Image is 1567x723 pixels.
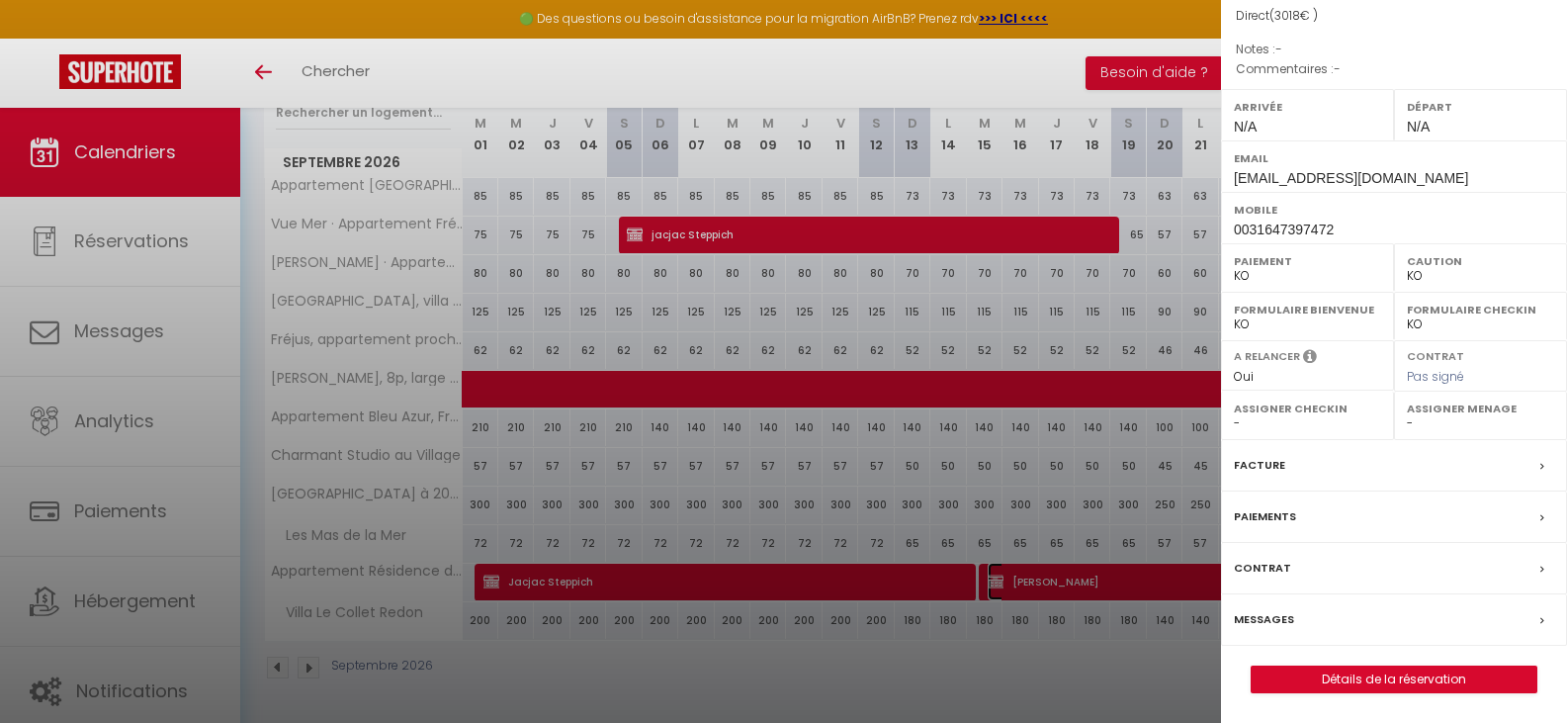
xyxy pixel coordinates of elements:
[1234,251,1381,271] label: Paiement
[1407,251,1554,271] label: Caution
[1234,97,1381,117] label: Arrivée
[1234,200,1554,220] label: Mobile
[1234,119,1257,135] span: N/A
[1407,97,1554,117] label: Départ
[1234,148,1554,168] label: Email
[1234,300,1381,319] label: Formulaire Bienvenue
[1269,7,1318,24] span: ( € )
[1407,399,1554,418] label: Assigner Menage
[1275,41,1282,57] span: -
[1236,40,1552,59] p: Notes :
[1252,667,1536,692] a: Détails de la réservation
[1234,170,1468,186] span: [EMAIL_ADDRESS][DOMAIN_NAME]
[1234,558,1291,579] label: Contrat
[1303,348,1317,370] i: Sélectionner OUI si vous souhaiter envoyer les séquences de messages post-checkout
[1407,300,1554,319] label: Formulaire Checkin
[1234,455,1285,476] label: Facture
[1234,222,1334,237] span: 0031647397472
[1236,59,1552,79] p: Commentaires :
[1234,348,1300,365] label: A relancer
[1236,7,1552,26] div: Direct
[1251,666,1537,693] button: Détails de la réservation
[1234,609,1294,630] label: Messages
[1234,506,1296,527] label: Paiements
[1334,60,1341,77] span: -
[1407,348,1464,361] label: Contrat
[1407,119,1430,135] span: N/A
[1407,368,1464,385] span: Pas signé
[1274,7,1300,24] span: 3018
[1234,399,1381,418] label: Assigner Checkin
